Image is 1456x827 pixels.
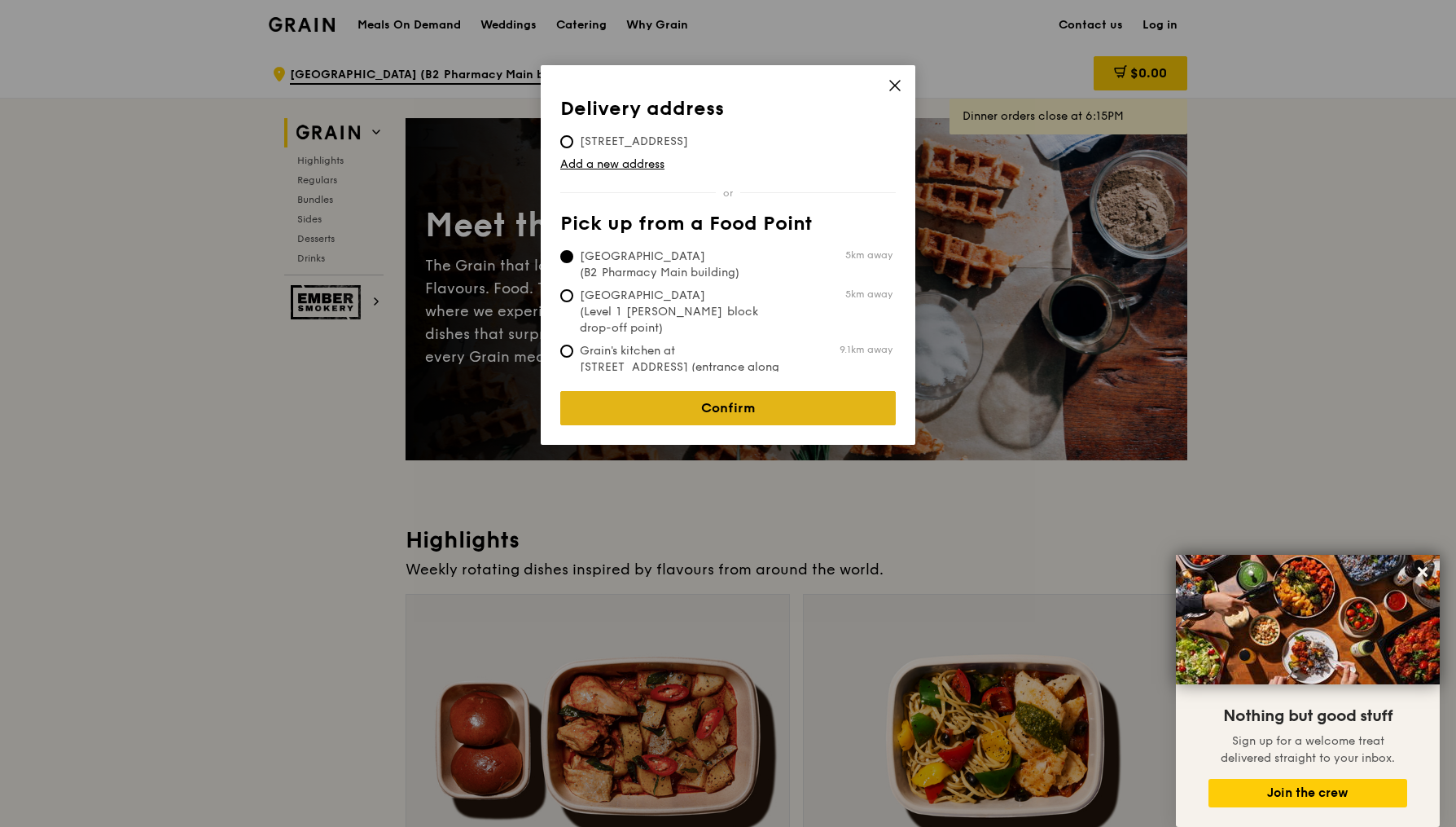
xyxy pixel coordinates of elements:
[560,213,896,242] th: Pick up from a Food Point
[560,249,803,281] span: [GEOGRAPHIC_DATA] (B2 Pharmacy Main building)
[560,345,573,358] input: Grain's kitchen at [STREET_ADDRESS] (entrance along [PERSON_NAME][GEOGRAPHIC_DATA])9.1km away
[845,249,892,262] span: 5km away
[1223,706,1392,726] span: Nothing but good stuff
[560,134,708,150] span: [STREET_ADDRESS]
[1221,734,1395,765] span: Sign up for a welcome treat delivered straight to your inbox.
[560,343,803,408] span: Grain's kitchen at [STREET_ADDRESS] (entrance along [PERSON_NAME][GEOGRAPHIC_DATA])
[560,391,896,425] a: Confirm
[1176,555,1440,684] img: DSC07876-Edit02-Large.jpeg
[560,98,896,127] th: Delivery address
[560,250,573,263] input: [GEOGRAPHIC_DATA] (B2 Pharmacy Main building)5km away
[560,289,573,302] input: [GEOGRAPHIC_DATA] (Level 1 [PERSON_NAME] block drop-off point)5km away
[1410,559,1436,585] button: Close
[845,288,892,301] span: 5km away
[560,135,573,148] input: [STREET_ADDRESS]
[840,343,892,356] span: 9.1km away
[1208,779,1407,807] button: Join the crew
[560,156,896,173] a: Add a new address
[560,288,803,337] span: [GEOGRAPHIC_DATA] (Level 1 [PERSON_NAME] block drop-off point)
